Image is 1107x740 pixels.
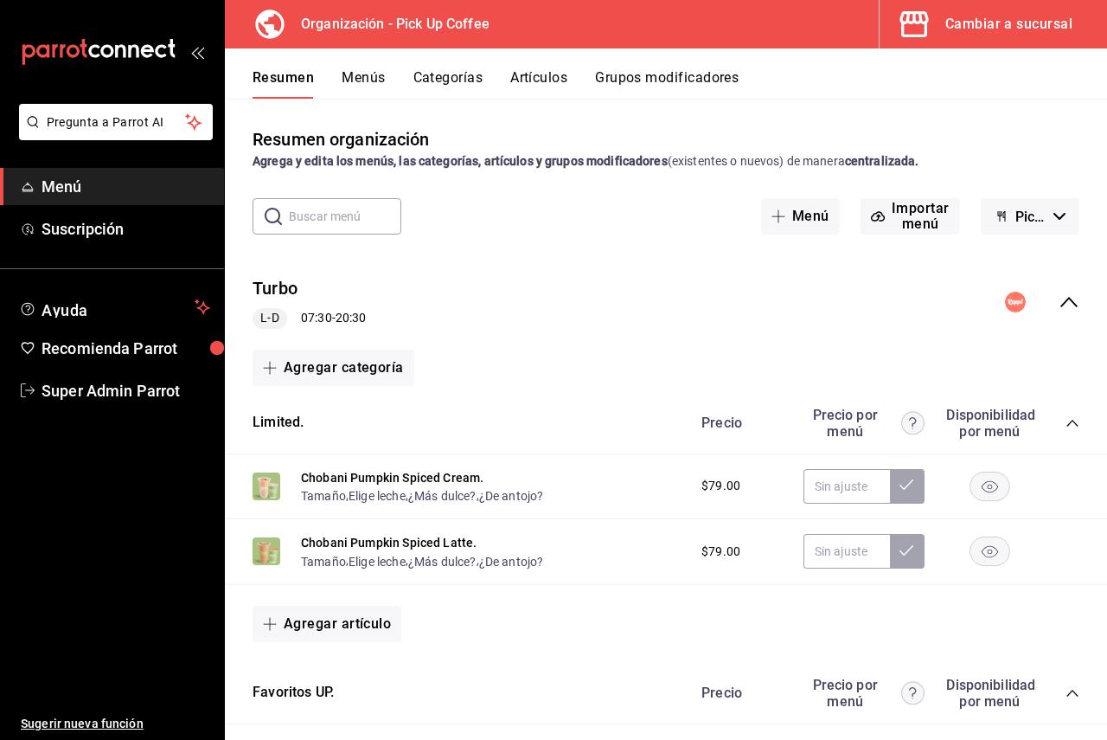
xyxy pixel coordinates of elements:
span: L-D [253,309,285,327]
button: collapse-category-row [1065,416,1079,430]
button: Pregunta a Parrot AI [19,104,213,140]
span: Super Admin Parrot [42,379,210,402]
button: Tamaño [301,553,346,570]
input: Sin ajuste [803,534,890,569]
input: Sin ajuste [803,469,890,504]
span: Sugerir nueva función [21,715,210,733]
button: Elige leche [349,553,406,570]
button: collapse-category-row [1065,686,1079,700]
button: Turbo [253,276,298,301]
span: Ayuda [42,297,188,318]
button: open_drawer_menu [190,45,204,59]
span: Menú [42,175,210,198]
button: Grupos modificadores [595,69,739,99]
div: Precio [684,685,795,701]
strong: centralizada. [845,154,919,168]
span: Pick Up Coffee (Borrador) [1015,209,1046,225]
div: , , , [301,486,543,505]
button: ¿De antojo? [479,487,544,505]
span: Pregunta a Parrot AI [47,113,186,132]
button: Artículos [510,69,567,99]
div: Disponibilidad por menú [946,407,1033,440]
span: $79.00 [701,477,740,495]
div: , , , [301,551,543,569]
div: navigation tabs [253,69,1107,99]
input: Buscar menú [289,199,401,234]
div: collapse-menu-row [225,262,1107,343]
img: Preview [253,537,280,565]
div: Resumen organización [253,126,430,152]
button: ¿De antojo? [479,553,544,570]
span: $79.00 [701,543,740,561]
div: Precio por menú [803,407,925,440]
button: Menús [342,69,385,99]
div: Cambiar a sucursal [945,12,1072,36]
button: Chobani Pumpkin Spiced Cream. [301,469,483,486]
div: Precio [684,415,795,431]
button: Chobani Pumpkin Spiced Latte. [301,534,477,551]
div: (existentes o nuevos) de manera [253,152,1079,171]
button: Categorías [413,69,483,99]
button: Importar menú [861,198,960,235]
button: Elige leche [349,487,406,505]
span: Suscripción [42,217,210,241]
div: 07:30 - 20:30 [253,308,366,329]
button: Agregar artículo [253,606,401,642]
div: Disponibilidad por menú [946,677,1033,710]
a: Pregunta a Parrot AI [12,125,213,144]
button: ¿Más dulce? [408,553,477,570]
div: Precio por menú [803,677,925,710]
strong: Agrega y edita los menús, las categorías, artículos y grupos modificadores [253,154,668,168]
span: Recomienda Parrot [42,337,210,360]
h3: Organización - Pick Up Coffee [287,14,490,35]
button: Agregar categoría [253,350,414,386]
button: Favoritos UP. [253,683,334,703]
button: Limited. [253,413,304,433]
button: Menú [761,198,840,235]
button: Tamaño [301,487,346,505]
button: Resumen [253,69,314,99]
img: Preview [253,473,280,500]
button: ¿Más dulce? [408,487,477,505]
button: Pick Up Coffee (Borrador) [981,198,1079,235]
